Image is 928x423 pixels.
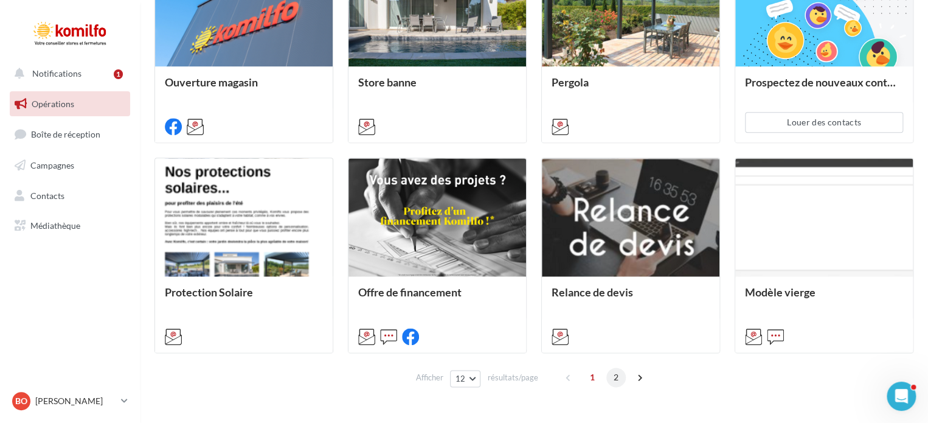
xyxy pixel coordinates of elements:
[745,76,903,100] div: Prospectez de nouveaux contacts
[7,183,133,209] a: Contacts
[887,382,916,411] iframe: Intercom live chat
[552,76,710,100] div: Pergola
[358,286,516,310] div: Offre de financement
[358,76,516,100] div: Store banne
[416,372,443,383] span: Afficher
[114,69,123,79] div: 1
[165,76,323,100] div: Ouverture magasin
[30,160,74,170] span: Campagnes
[606,368,626,387] span: 2
[7,61,128,86] button: Notifications 1
[35,395,116,407] p: [PERSON_NAME]
[32,68,81,79] span: Notifications
[32,99,74,109] span: Opérations
[15,395,27,407] span: BO
[450,370,481,387] button: 12
[455,374,466,383] span: 12
[487,372,538,383] span: résultats/page
[7,153,133,178] a: Campagnes
[7,121,133,147] a: Boîte de réception
[745,286,903,310] div: Modèle vierge
[10,390,130,413] a: BO [PERSON_NAME]
[7,91,133,117] a: Opérations
[583,368,602,387] span: 1
[31,129,100,139] span: Boîte de réception
[7,213,133,239] a: Médiathèque
[745,112,903,133] button: Louer des contacts
[30,190,64,200] span: Contacts
[552,286,710,310] div: Relance de devis
[165,286,323,310] div: Protection Solaire
[30,220,80,231] span: Médiathèque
